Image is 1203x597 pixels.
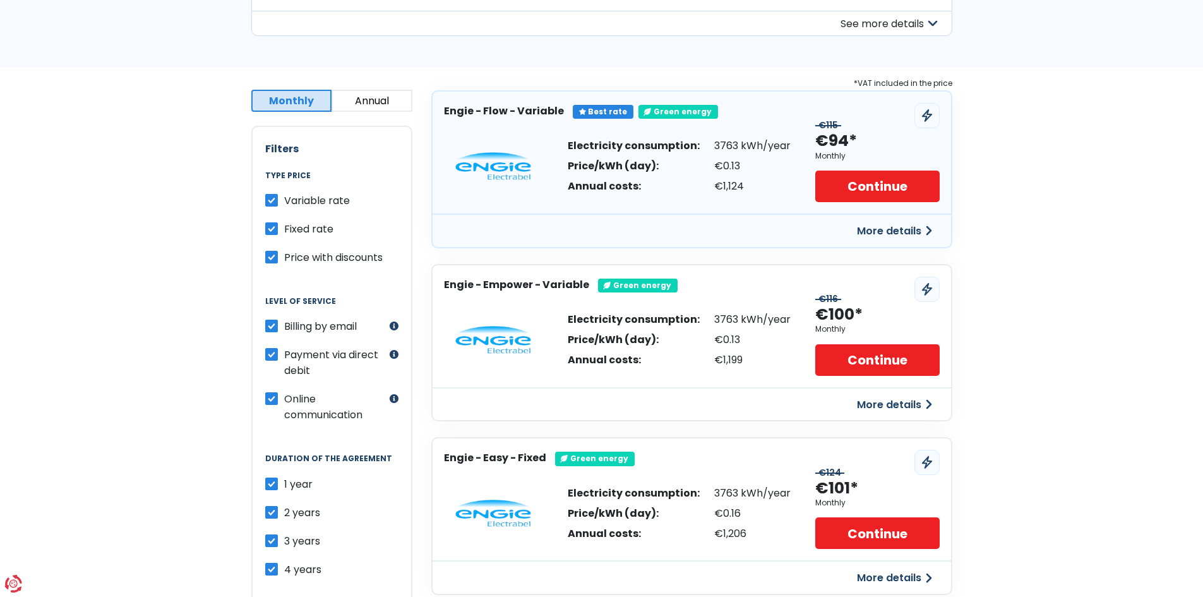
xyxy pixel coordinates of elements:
[714,486,791,500] font: 3763 kWh/year
[815,344,939,376] a: Continue
[714,312,791,327] font: 3763 kWh/year
[284,347,378,378] font: Payment via direct debit
[815,303,863,325] font: €100*
[284,392,362,422] font: Online communication
[284,193,350,208] font: Variable rate
[849,566,940,589] button: More details
[284,477,313,491] font: 1 year
[265,170,311,181] font: Type price
[284,505,320,520] font: 2 years
[568,312,700,327] font: Electricity consumption:
[332,90,412,112] button: Annual
[854,78,952,88] font: *VAT included in the price
[251,90,332,112] button: Monthly
[568,138,700,153] font: Electricity consumption:
[857,397,921,411] font: More details
[444,277,589,292] font: Engie - Empower - Variable
[815,323,846,334] font: Monthly
[269,93,314,108] font: Monthly
[568,506,659,521] font: Price/kWh (day):
[444,104,564,118] font: Engie - Flow - Variable
[818,292,838,305] font: €116
[849,393,940,416] button: More details
[849,219,940,243] button: More details
[568,159,659,173] font: Price/kWh (day):
[265,142,299,156] font: Filters
[818,466,841,479] font: €124
[588,106,627,117] font: Best rate
[455,152,531,180] img: Engie
[714,159,740,173] font: €0.13
[568,353,641,367] font: Annual costs:
[284,250,383,265] font: Price with discounts
[815,477,858,499] font: €101*
[455,326,531,354] img: Engie
[714,526,746,541] font: €1,206
[568,332,659,347] font: Price/kWh (day):
[568,486,700,500] font: Electricity consumption:
[841,16,924,31] font: See more details
[284,534,320,548] font: 3 years
[613,280,671,291] font: Green energy
[284,222,333,236] font: Fixed rate
[714,332,740,347] font: €0.13
[654,106,712,117] font: Green energy
[568,526,641,541] font: Annual costs:
[355,93,389,108] font: Annual
[265,453,392,464] font: Duration of the agreement
[857,570,921,585] font: More details
[815,517,939,549] a: Continue
[570,453,628,464] font: Green energy
[847,352,907,370] font: Continue
[444,450,546,465] font: Engie - Easy - Fixed
[714,353,743,367] font: €1,199
[714,138,791,153] font: 3763 kWh/year
[815,150,846,161] font: Monthly
[265,296,336,306] font: Level of service
[284,562,321,577] font: 4 years
[284,319,357,334] font: Billing by email
[847,178,907,196] font: Continue
[847,525,907,543] font: Continue
[251,11,952,36] button: See more details
[815,171,939,202] a: Continue
[818,119,838,131] font: €115
[455,500,531,528] img: Engie
[714,179,744,193] font: €1,124
[568,179,641,193] font: Annual costs:
[714,506,741,521] font: €0.16
[857,224,921,238] font: More details
[815,497,846,508] font: Monthly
